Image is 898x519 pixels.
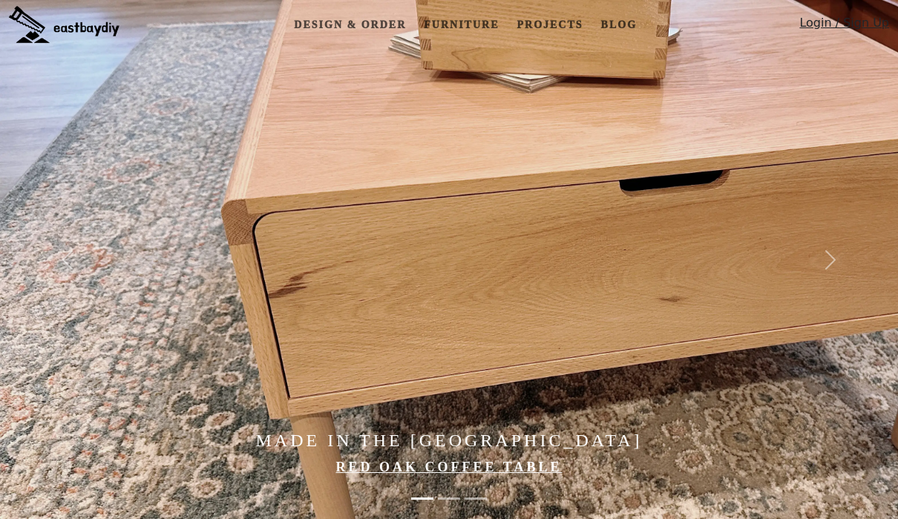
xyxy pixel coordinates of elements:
[135,430,764,451] h4: Made in the [GEOGRAPHIC_DATA]
[465,490,487,507] button: Elevate Your Home with Handcrafted Japanese-Style Furniture
[511,11,589,39] a: Projects
[595,11,643,39] a: Blog
[411,490,433,507] button: Made in the Bay Area
[288,11,412,39] a: Design & Order
[9,6,119,43] img: eastbaydiy
[418,11,505,39] a: Furniture
[438,490,460,507] button: Made in the Bay Area
[799,14,889,39] a: Login / Sign Up
[336,460,563,474] a: Red Oak Coffee Table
